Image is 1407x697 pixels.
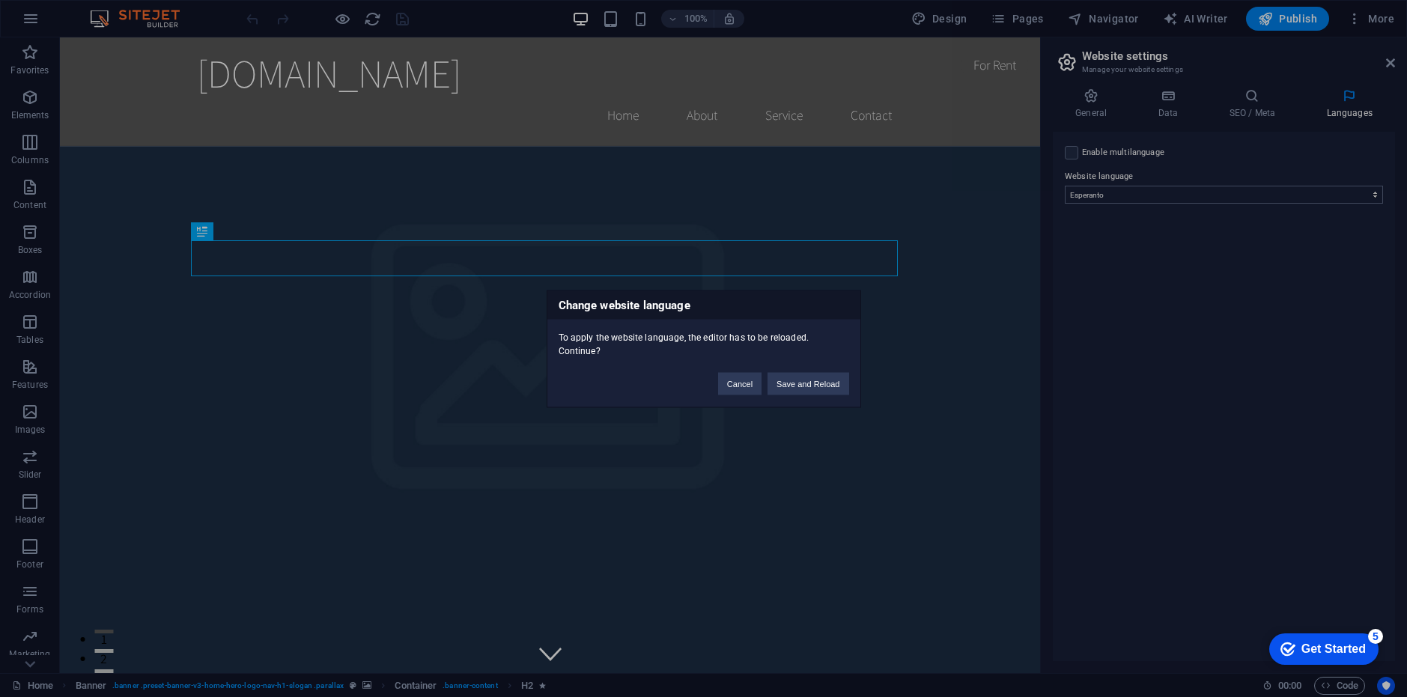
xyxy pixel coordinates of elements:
[547,290,860,319] h3: Change website language
[34,632,53,636] button: 3
[547,319,860,357] div: To apply the website language, the editor has to be reloaded. Continue?
[718,372,762,395] button: Cancel
[34,592,53,596] button: 1
[12,7,121,39] div: Get Started 5 items remaining, 0% complete
[44,16,109,30] div: Get Started
[111,3,126,18] div: 5
[34,612,53,615] button: 2
[902,12,968,43] div: For Rent
[768,372,848,395] button: Save and Reload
